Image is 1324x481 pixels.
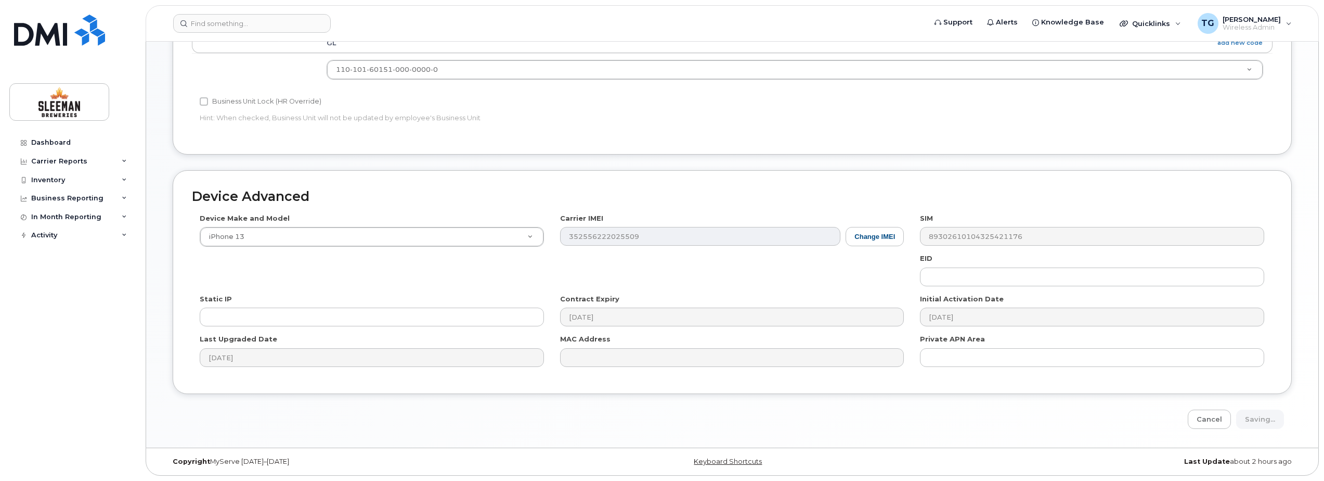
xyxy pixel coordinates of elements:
button: Change IMEI [846,227,904,246]
strong: Copyright [173,458,210,465]
span: iPhone 13 [203,232,244,242]
a: Knowledge Base [1025,12,1111,33]
div: MyServe [DATE]–[DATE] [165,458,543,466]
h2: Device Advanced [192,189,1273,204]
label: Private APN Area [920,334,985,344]
span: Support [943,17,972,28]
label: Business Unit Lock (HR Override) [200,95,321,108]
label: EID [920,254,932,263]
input: Find something... [173,14,331,33]
label: Static IP [200,294,232,304]
label: Last Upgraded Date [200,334,277,344]
span: TG [1201,17,1214,30]
a: Alerts [980,12,1025,33]
p: Hint: When checked, Business Unit will not be updated by employee's Business Unit [200,113,904,123]
a: iPhone 13 [200,227,543,246]
span: 110-101-60151-000-0000-0 [336,66,438,73]
div: Quicklinks [1112,13,1188,34]
a: Keyboard Shortcuts [694,458,762,465]
a: add new code [1217,39,1263,47]
span: Knowledge Base [1041,17,1104,28]
th: GL [317,34,1273,53]
input: Business Unit Lock (HR Override) [200,97,208,106]
div: about 2 hours ago [921,458,1300,466]
span: [PERSON_NAME] [1223,15,1281,23]
span: Alerts [996,17,1018,28]
strong: Last Update [1184,458,1230,465]
a: Support [927,12,980,33]
a: 110-101-60151-000-0000-0 [327,60,1263,79]
label: Contract Expiry [560,294,619,304]
a: Cancel [1188,410,1231,429]
label: Initial Activation Date [920,294,1004,304]
label: SIM [920,213,933,223]
label: Device Make and Model [200,213,290,223]
span: Wireless Admin [1223,23,1281,32]
label: MAC Address [560,334,611,344]
span: Quicklinks [1132,19,1170,28]
label: Carrier IMEI [560,213,603,223]
div: Tyler Gatcke [1190,13,1299,34]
